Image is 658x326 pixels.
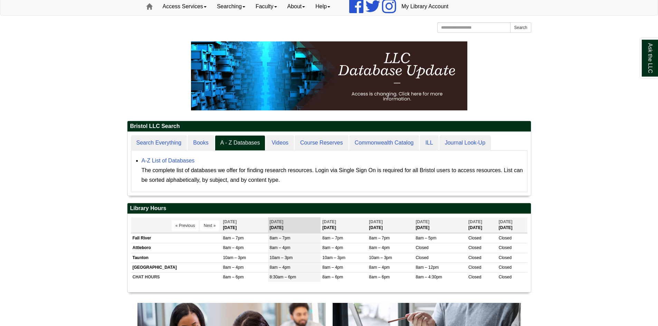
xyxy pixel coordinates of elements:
[142,166,524,185] div: The complete list of databases we offer for finding research resources. Login via Single Sign On ...
[321,217,367,233] th: [DATE]
[322,255,345,260] span: 10am – 3pm
[172,220,199,231] button: « Previous
[127,203,531,214] h2: Library Hours
[497,217,527,233] th: [DATE]
[131,253,221,263] td: Taunton
[270,275,296,279] span: 8:30am – 6pm
[349,135,419,151] a: Commonwealth Catalog
[322,245,343,250] span: 8am – 4pm
[142,158,195,164] a: A-Z List of Databases
[268,217,321,233] th: [DATE]
[499,275,512,279] span: Closed
[270,236,290,240] span: 8am – 7pm
[369,255,392,260] span: 10am – 3pm
[416,265,439,270] span: 8am – 12pm
[367,217,414,233] th: [DATE]
[510,22,531,33] button: Search
[322,236,343,240] span: 8am – 7pm
[223,275,244,279] span: 8am – 6pm
[467,217,497,233] th: [DATE]
[223,255,246,260] span: 10am – 3pm
[215,135,266,151] a: A - Z Databases
[416,255,428,260] span: Closed
[499,265,512,270] span: Closed
[131,135,187,151] a: Search Everything
[468,275,481,279] span: Closed
[468,245,481,250] span: Closed
[416,236,436,240] span: 8am – 5pm
[191,41,467,110] img: HTML tutorial
[270,219,284,224] span: [DATE]
[200,220,220,231] button: Next »
[499,236,512,240] span: Closed
[266,135,294,151] a: Videos
[270,245,290,250] span: 8am – 4pm
[499,219,513,224] span: [DATE]
[468,219,482,224] span: [DATE]
[223,265,244,270] span: 8am – 4pm
[270,255,293,260] span: 10am – 3pm
[416,245,428,250] span: Closed
[131,272,221,282] td: CHAT HOURS
[223,245,244,250] span: 8am – 4pm
[295,135,349,151] a: Course Reserves
[223,219,237,224] span: [DATE]
[223,236,244,240] span: 8am – 7pm
[369,219,383,224] span: [DATE]
[439,135,491,151] a: Journal Look-Up
[468,236,481,240] span: Closed
[322,265,343,270] span: 8am – 4pm
[369,236,390,240] span: 8am – 7pm
[221,217,268,233] th: [DATE]
[131,263,221,272] td: [GEOGRAPHIC_DATA]
[369,275,390,279] span: 8am – 6pm
[468,265,481,270] span: Closed
[127,121,531,132] h2: Bristol LLC Search
[188,135,214,151] a: Books
[416,275,442,279] span: 8am – 4:30pm
[369,245,390,250] span: 8am – 4pm
[369,265,390,270] span: 8am – 4pm
[322,219,336,224] span: [DATE]
[131,243,221,253] td: Attleboro
[131,234,221,243] td: Fall River
[468,255,481,260] span: Closed
[499,245,512,250] span: Closed
[270,265,290,270] span: 8am – 4pm
[416,219,429,224] span: [DATE]
[414,217,467,233] th: [DATE]
[499,255,512,260] span: Closed
[420,135,438,151] a: ILL
[322,275,343,279] span: 8am – 6pm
